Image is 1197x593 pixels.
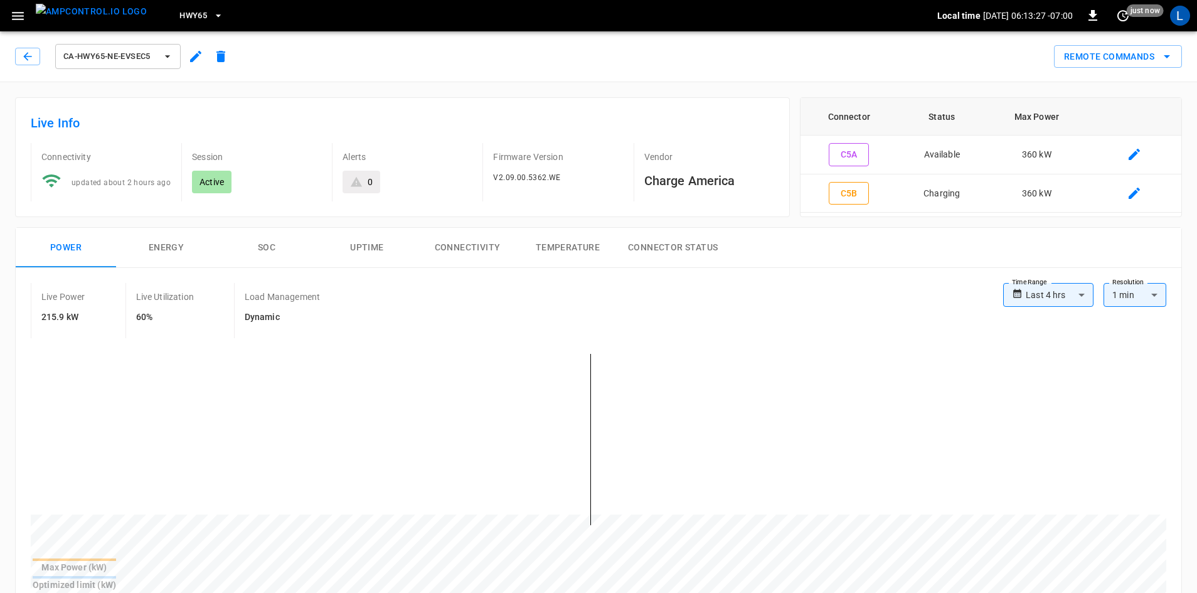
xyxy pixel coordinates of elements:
p: Session [192,151,322,163]
button: SOC [216,228,317,268]
p: Firmware Version [493,151,623,163]
td: 360 kW [986,136,1087,174]
p: Vendor [644,151,774,163]
button: Uptime [317,228,417,268]
button: set refresh interval [1113,6,1133,26]
p: Live Power [41,291,85,303]
th: Connector [801,98,898,136]
span: ca-hwy65-ne-evseC5 [63,50,156,64]
button: Temperature [518,228,618,268]
button: ca-hwy65-ne-evseC5 [55,44,181,69]
button: Connector Status [618,228,728,268]
div: 1 min [1104,283,1166,307]
h6: 60% [136,311,194,324]
td: Available [898,136,986,174]
span: updated about 2 hours ago [72,178,171,187]
button: C5A [829,143,869,166]
div: Last 4 hrs [1026,283,1093,307]
p: Live Utilization [136,291,194,303]
button: Connectivity [417,228,518,268]
table: connector table [801,98,1181,213]
p: Alerts [343,151,472,163]
img: ampcontrol.io logo [36,4,147,19]
p: Local time [937,9,981,22]
p: [DATE] 06:13:27 -07:00 [983,9,1073,22]
th: Max Power [986,98,1087,136]
div: profile-icon [1170,6,1190,26]
span: HWY65 [179,9,207,23]
button: C5B [829,182,869,205]
h6: 215.9 kW [41,311,85,324]
div: 0 [368,176,373,188]
h6: Dynamic [245,311,320,324]
button: Power [16,228,116,268]
h6: Live Info [31,113,774,133]
td: Charging [898,174,986,213]
p: Active [199,176,224,188]
button: Energy [116,228,216,268]
button: HWY65 [174,4,228,28]
div: remote commands options [1054,45,1182,68]
h6: Charge America [644,171,774,191]
span: V2.09.00.5362.WE [493,173,560,182]
p: Connectivity [41,151,171,163]
label: Time Range [1012,277,1047,287]
button: Remote Commands [1054,45,1182,68]
th: Status [898,98,986,136]
label: Resolution [1112,277,1144,287]
td: 360 kW [986,174,1087,213]
p: Load Management [245,291,320,303]
span: just now [1127,4,1164,17]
